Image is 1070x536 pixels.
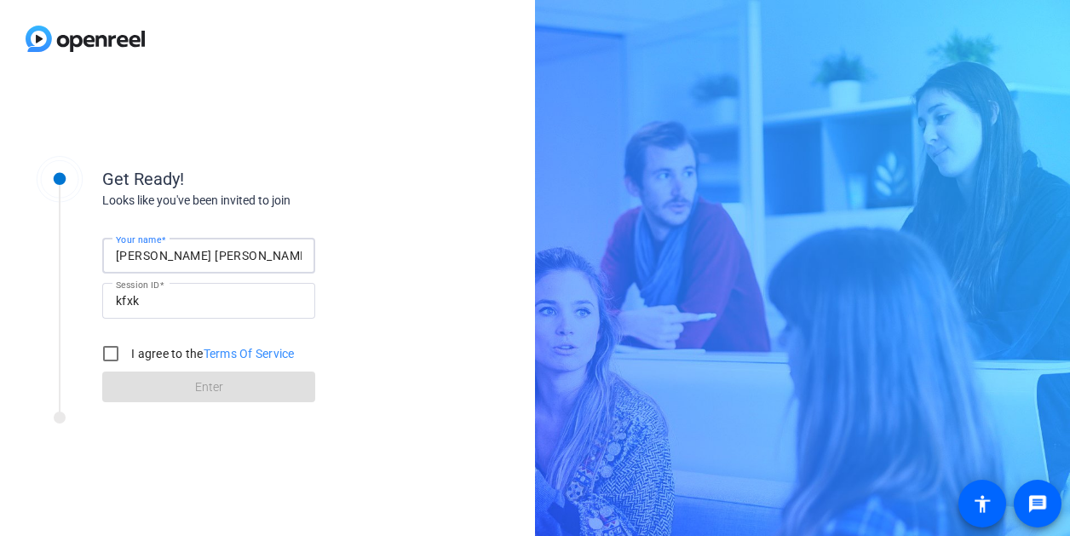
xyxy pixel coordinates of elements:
mat-icon: accessibility [972,493,992,514]
a: Terms Of Service [204,347,295,360]
mat-label: Session ID [116,280,159,290]
div: Looks like you've been invited to join [102,192,443,210]
div: Get Ready! [102,166,443,192]
mat-label: Your name [116,234,161,245]
mat-icon: message [1027,493,1048,514]
label: I agree to the [128,345,295,362]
